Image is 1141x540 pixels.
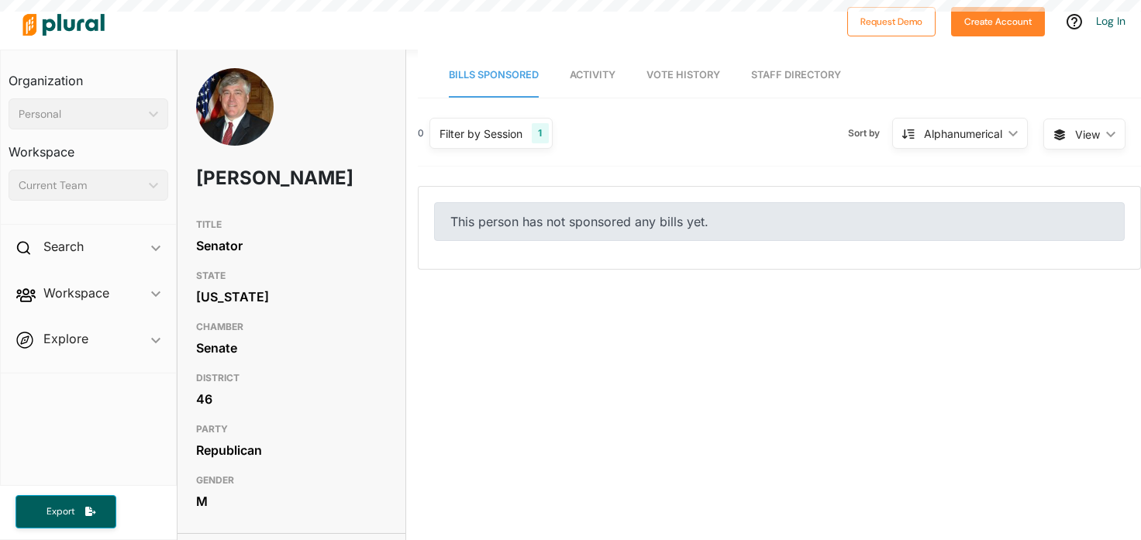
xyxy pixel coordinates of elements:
[196,285,387,308] div: [US_STATE]
[196,234,387,257] div: Senator
[848,126,892,140] span: Sort by
[847,12,936,29] a: Request Demo
[196,318,387,336] h3: CHAMBER
[196,336,387,359] div: Senate
[951,12,1045,29] a: Create Account
[570,53,615,98] a: Activity
[1096,14,1125,28] a: Log In
[646,69,720,81] span: Vote History
[196,439,387,462] div: Republican
[196,215,387,234] h3: TITLE
[196,155,311,201] h1: [PERSON_NAME]
[751,53,841,98] a: Staff Directory
[196,420,387,439] h3: PARTY
[9,129,168,163] h3: Workspace
[43,238,84,255] h2: Search
[924,126,1002,142] div: Alphanumerical
[19,106,143,122] div: Personal
[646,53,720,98] a: Vote History
[1075,126,1100,143] span: View
[9,58,168,92] h3: Organization
[196,369,387,387] h3: DISTRICT
[440,126,522,142] div: Filter by Session
[532,123,548,143] div: 1
[570,69,615,81] span: Activity
[196,267,387,285] h3: STATE
[16,495,116,528] button: Export
[434,202,1125,241] div: This person has not sponsored any bills yet.
[449,53,539,98] a: Bills Sponsored
[196,68,274,167] img: Headshot of Bill Cowsert
[196,387,387,411] div: 46
[19,177,143,194] div: Current Team
[418,126,424,140] div: 0
[449,69,539,81] span: Bills Sponsored
[951,7,1045,36] button: Create Account
[196,471,387,490] h3: GENDER
[847,7,936,36] button: Request Demo
[36,505,85,518] span: Export
[196,490,387,513] div: M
